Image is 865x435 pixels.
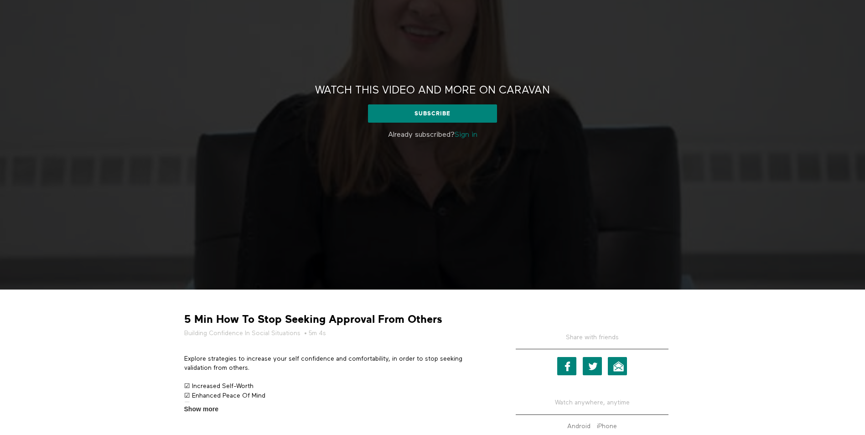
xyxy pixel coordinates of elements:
[184,404,218,414] span: Show more
[516,391,668,414] h5: Watch anywhere, anytime
[597,423,617,430] strong: iPhone
[583,357,602,375] a: Twitter
[516,333,668,349] h5: Share with friends
[567,423,590,430] strong: Android
[184,329,490,338] h5: • 5m 4s
[608,357,627,375] a: Email
[455,131,477,139] a: Sign in
[315,83,550,98] h2: Watch this video and more on CARAVAN
[184,312,442,326] strong: 5 Min How To Stop Seeking Approval From Others
[565,423,593,430] a: Android
[368,104,497,123] a: Subscribe
[184,382,490,409] p: ☑ Increased Self-Worth ☑ Enhanced Peace Of Mind ☑ Boosted Confidence
[298,129,567,140] p: Already subscribed?
[557,357,576,375] a: Facebook
[184,329,300,338] a: Building Confidence In Social Situations
[184,354,490,373] p: Explore strategies to increase your self confidence and comfortability, in order to stop seeking ...
[595,423,619,430] a: iPhone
